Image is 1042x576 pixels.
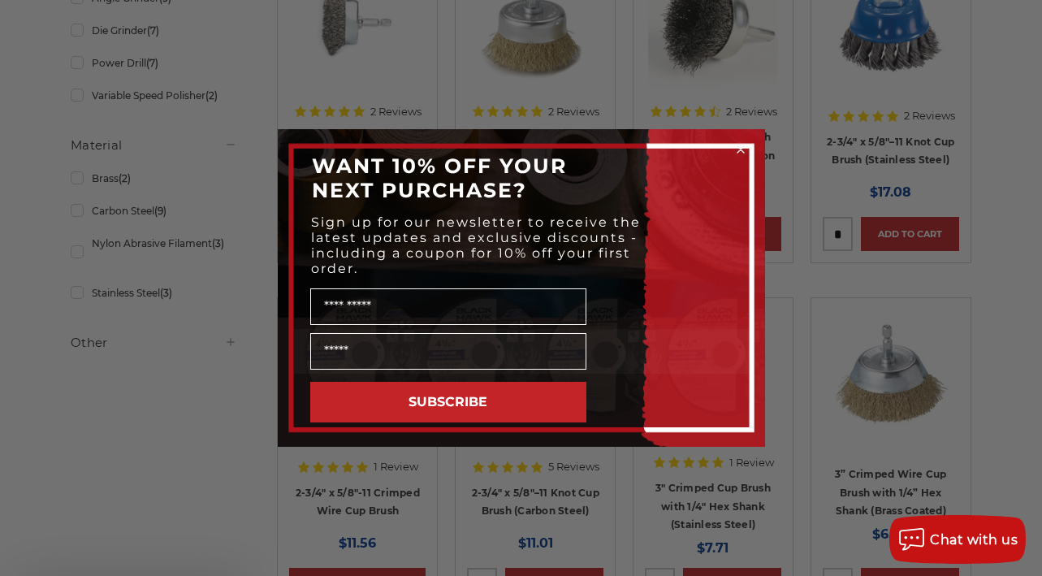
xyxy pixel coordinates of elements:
[930,532,1018,548] span: Chat with us
[311,214,641,276] span: Sign up for our newsletter to receive the latest updates and exclusive discounts - including a co...
[310,382,586,422] button: SUBSCRIBE
[889,515,1026,564] button: Chat with us
[310,333,586,370] input: Email
[733,141,749,158] button: Close dialog
[312,154,567,202] span: WANT 10% OFF YOUR NEXT PURCHASE?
